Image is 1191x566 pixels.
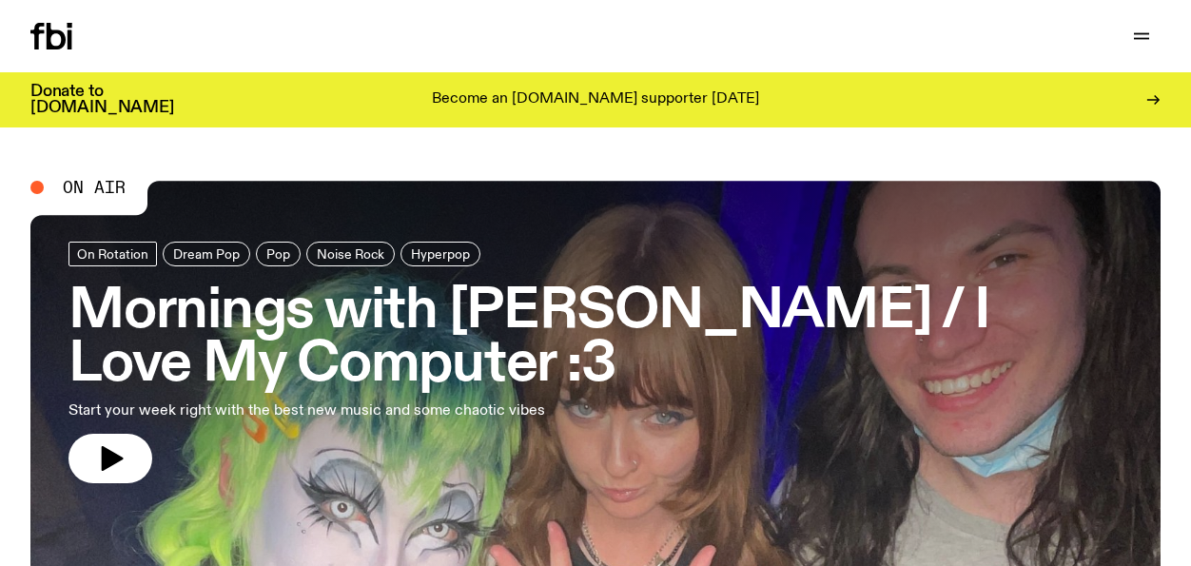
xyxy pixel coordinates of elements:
span: Dream Pop [173,246,240,261]
span: Hyperpop [411,246,470,261]
a: Pop [256,242,301,266]
span: On Air [63,179,126,196]
h3: Donate to [DOMAIN_NAME] [30,84,174,116]
h3: Mornings with [PERSON_NAME] / I Love My Computer :3 [68,285,1123,392]
a: Dream Pop [163,242,250,266]
span: Noise Rock [317,246,384,261]
a: On Rotation [68,242,157,266]
span: On Rotation [77,246,148,261]
p: Start your week right with the best new music and some chaotic vibes [68,400,556,422]
span: Pop [266,246,290,261]
a: Noise Rock [306,242,395,266]
a: Mornings with [PERSON_NAME] / I Love My Computer :3Start your week right with the best new music ... [68,242,1123,483]
p: Become an [DOMAIN_NAME] supporter [DATE] [432,91,759,108]
a: Hyperpop [400,242,480,266]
